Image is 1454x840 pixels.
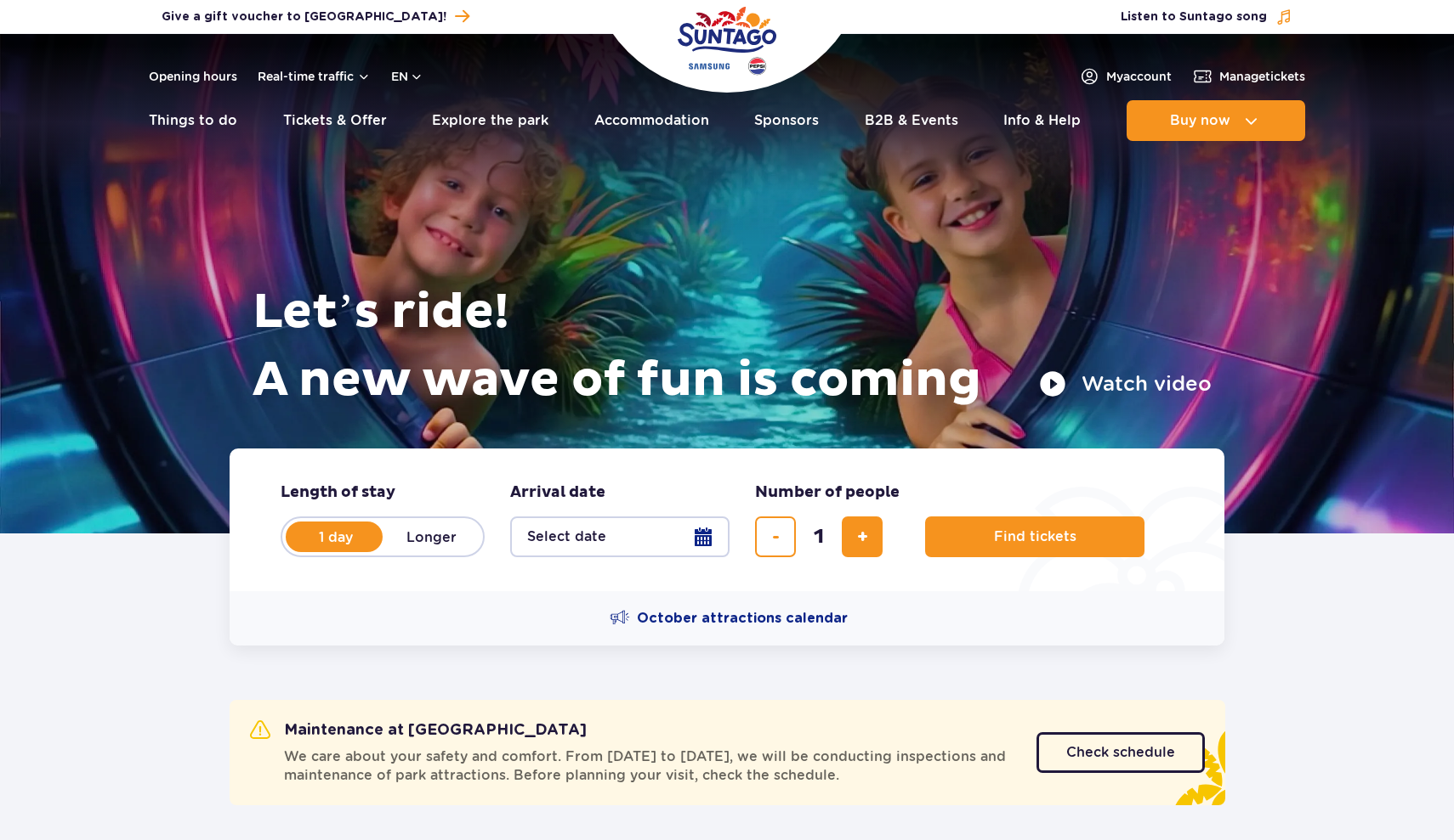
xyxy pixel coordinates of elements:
span: Check schedule [1066,746,1175,759]
button: Listen to Suntago song [1121,8,1292,25]
span: Listen to Suntago song [1121,8,1267,25]
span: October attractions calendar [637,609,848,628]
button: Real-time traffic [258,70,371,83]
span: Manage tickets [1219,68,1305,85]
a: Myaccount [1079,66,1172,87]
a: Give a gift voucher to [GEOGRAPHIC_DATA]! [162,5,469,28]
a: Accommodation [594,100,709,141]
span: Find tickets [994,529,1076,544]
span: Length of stay [281,482,395,503]
span: We care about your safety and comfort. From [DATE] to [DATE], we will be conducting inspections a... [284,747,1016,785]
a: Tickets & Offer [283,100,387,141]
button: remove ticket [755,516,796,557]
a: B2B & Events [865,100,958,141]
a: Explore the park [432,100,548,141]
button: Watch video [1039,370,1212,397]
a: Sponsors [754,100,819,141]
label: 1 day [287,519,384,555]
button: Select date [510,516,730,557]
a: Opening hours [149,68,237,85]
span: My account [1106,68,1172,85]
a: October attractions calendar [610,608,848,629]
a: Managetickets [1192,66,1305,87]
label: Longer [383,519,480,555]
span: Buy now [1170,113,1230,128]
span: Number of people [755,482,900,503]
input: number of tickets [798,516,839,557]
span: Arrival date [510,482,605,503]
span: Give a gift voucher to [GEOGRAPHIC_DATA]! [162,8,446,25]
button: add ticket [842,516,883,557]
button: Find tickets [925,516,1144,557]
button: Buy now [1127,100,1305,141]
a: Check schedule [1037,732,1205,773]
h2: Maintenance at [GEOGRAPHIC_DATA] [250,720,587,741]
button: en [391,68,423,85]
a: Things to do [149,100,237,141]
a: Info & Help [1003,100,1081,141]
form: Planning your visit to Park of Poland [230,448,1224,591]
h1: Let’s ride! A new wave of fun is coming [253,279,1212,414]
